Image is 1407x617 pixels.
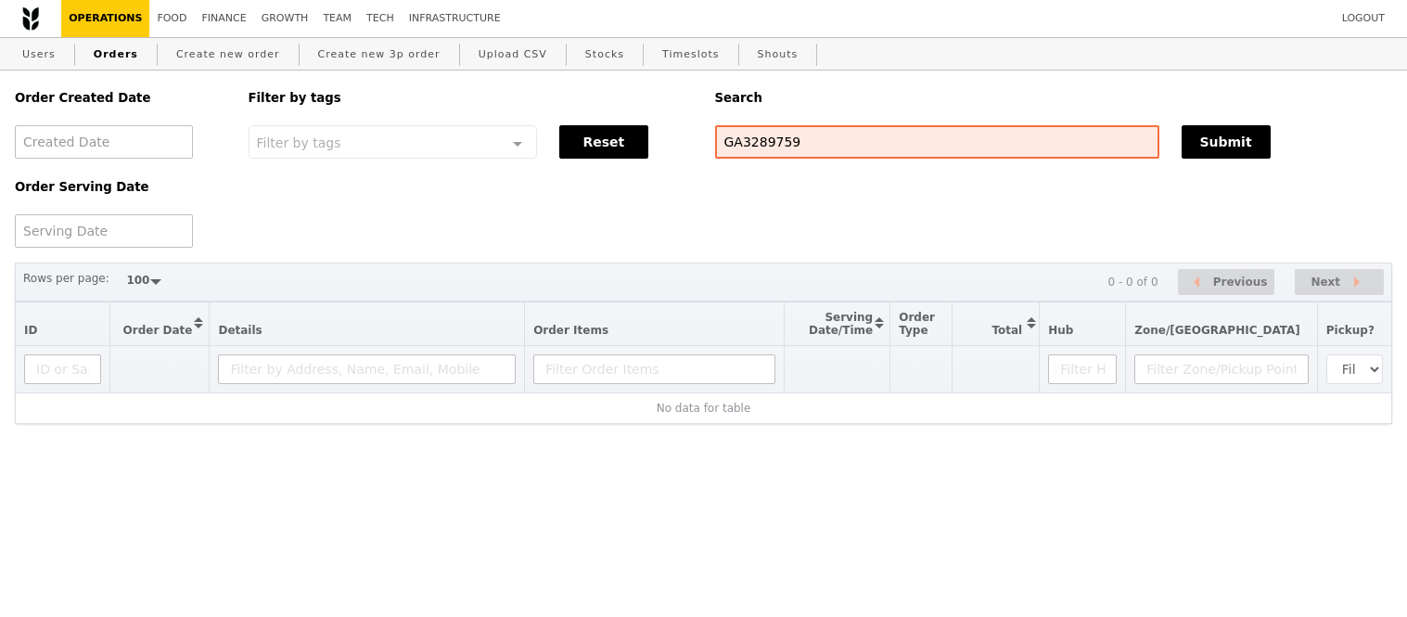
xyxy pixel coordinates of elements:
[24,402,1383,415] div: No data for table
[22,6,39,31] img: Grain logo
[750,38,806,71] a: Shouts
[1295,269,1384,296] button: Next
[1134,324,1300,337] span: Zone/[GEOGRAPHIC_DATA]
[249,91,693,105] h5: Filter by tags
[559,125,648,159] button: Reset
[1213,271,1268,293] span: Previous
[1326,324,1375,337] span: Pickup?
[715,125,1159,159] input: Search any field
[1107,276,1158,289] div: 0 - 0 of 0
[578,38,632,71] a: Stocks
[1048,354,1117,384] input: Filter Hub
[257,134,341,150] span: Filter by tags
[86,38,146,71] a: Orders
[471,38,555,71] a: Upload CSV
[533,324,608,337] span: Order Items
[1182,125,1271,159] button: Submit
[15,180,226,194] h5: Order Serving Date
[218,324,262,337] span: Details
[15,214,193,248] input: Serving Date
[218,354,516,384] input: Filter by Address, Name, Email, Mobile
[311,38,448,71] a: Create new 3p order
[715,91,1393,105] h5: Search
[23,269,109,288] label: Rows per page:
[15,38,63,71] a: Users
[1178,269,1274,296] button: Previous
[15,91,226,105] h5: Order Created Date
[24,324,37,337] span: ID
[169,38,288,71] a: Create new order
[533,354,775,384] input: Filter Order Items
[15,125,193,159] input: Created Date
[899,311,935,337] span: Order Type
[655,38,726,71] a: Timeslots
[1134,354,1309,384] input: Filter Zone/Pickup Point
[1048,324,1073,337] span: Hub
[1311,271,1340,293] span: Next
[24,354,101,384] input: ID or Salesperson name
